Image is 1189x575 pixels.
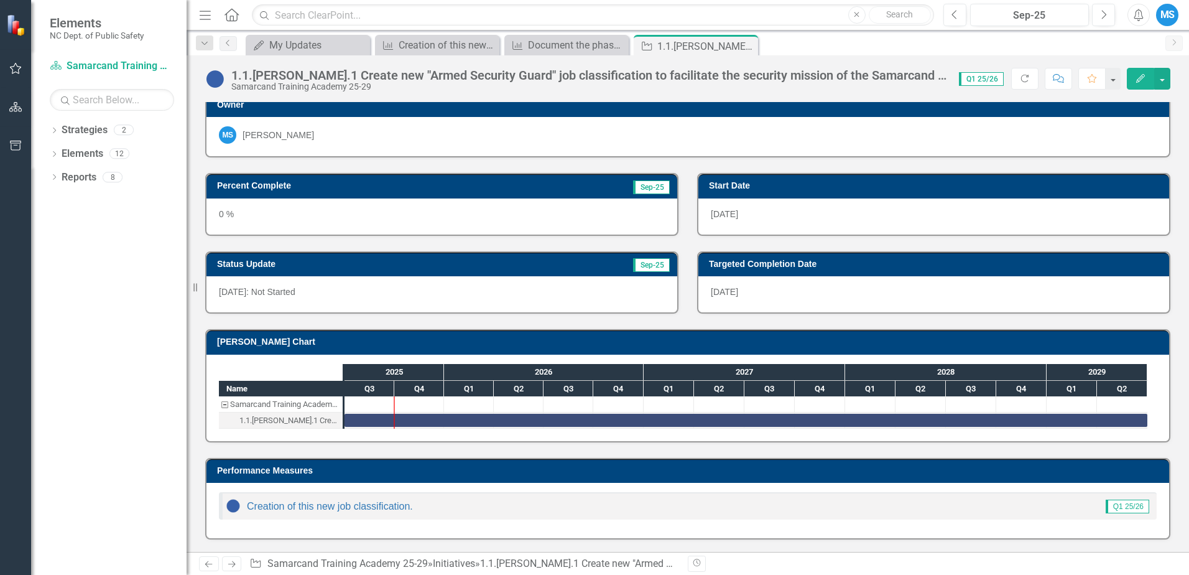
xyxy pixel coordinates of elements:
[252,4,934,26] input: Search ClearPoint...
[206,199,677,235] div: 0 %
[528,37,626,53] div: Document the phases of construction of each construction project during a calendar year.
[433,558,475,569] a: Initiatives
[494,381,544,397] div: Q2
[219,286,665,298] p: [DATE]: Not Started
[269,37,367,53] div: My Updates
[62,147,103,161] a: Elements
[219,413,343,429] div: 1.1.SAM.1 Create new "Armed Security Guard" job classification to facilitate the security mission...
[249,37,367,53] a: My Updates
[1106,500,1149,513] span: Q1 25/26
[970,4,1089,26] button: Sep-25
[694,381,744,397] div: Q2
[959,72,1004,86] span: Q1 25/26
[845,364,1047,380] div: 2028
[480,558,1119,569] div: 1.1.[PERSON_NAME].1 Create new "Armed Security Guard" job classification to facilitate the securi...
[239,413,339,429] div: 1.1.[PERSON_NAME].1 Create new "Armed Security Guard" job classification to facilitate the securi...
[711,209,738,219] span: [DATE]
[644,364,845,380] div: 2027
[217,259,493,269] h3: Status Update
[345,414,1147,427] div: Task: Start date: 2025-07-01 End date: 2029-06-30
[231,68,946,82] div: 1.1.[PERSON_NAME].1 Create new "Armed Security Guard" job classification to facilitate the securi...
[444,381,494,397] div: Q1
[226,498,241,513] img: No Information
[219,396,343,413] div: Samarcand Training Academy 25-29
[593,381,644,397] div: Q4
[114,125,134,136] div: 2
[644,381,694,397] div: Q1
[1156,4,1178,26] button: MS
[231,82,946,91] div: Samarcand Training Academy 25-29
[247,501,413,512] a: Creation of this new job classification.
[795,381,845,397] div: Q4
[996,381,1047,397] div: Q4
[243,129,314,141] div: [PERSON_NAME]
[217,100,1163,110] h3: Owner
[205,69,225,89] img: No Information
[219,381,343,396] div: Name
[249,557,678,571] div: » »
[109,149,129,159] div: 12
[886,9,913,19] span: Search
[399,37,496,53] div: Creation of this new job classification.
[946,381,996,397] div: Q3
[219,396,343,413] div: Task: Samarcand Training Academy 25-29 Start date: 2025-07-01 End date: 2025-07-02
[709,181,1163,190] h3: Start Date
[50,16,144,30] span: Elements
[103,172,123,182] div: 8
[895,381,946,397] div: Q2
[633,180,670,194] span: Sep-25
[62,171,96,185] a: Reports
[230,396,339,413] div: Samarcand Training Academy 25-29
[50,59,174,73] a: Samarcand Training Academy 25-29
[62,123,108,138] a: Strategies
[50,30,144,40] small: NC Dept. of Public Safety
[845,381,895,397] div: Q1
[1047,364,1147,380] div: 2029
[50,89,174,111] input: Search Below...
[974,8,1085,23] div: Sep-25
[217,466,1163,475] h3: Performance Measures
[378,37,496,53] a: Creation of this new job classification.
[6,14,28,36] img: ClearPoint Strategy
[507,37,626,53] a: Document the phases of construction of each construction project during a calendar year.
[219,126,236,144] div: MS
[217,181,517,190] h3: Percent Complete
[345,381,394,397] div: Q3
[345,364,444,380] div: 2025
[217,337,1163,347] h3: [PERSON_NAME] Chart
[1097,381,1147,397] div: Q2
[394,381,444,397] div: Q4
[633,258,670,272] span: Sep-25
[544,381,593,397] div: Q3
[869,6,931,24] button: Search
[219,413,343,429] div: Task: Start date: 2025-07-01 End date: 2029-06-30
[1047,381,1097,397] div: Q1
[444,364,644,380] div: 2026
[709,259,1163,269] h3: Targeted Completion Date
[711,287,738,297] span: [DATE]
[657,39,755,54] div: 1.1.[PERSON_NAME].1 Create new "Armed Security Guard" job classification to facilitate the securi...
[744,381,795,397] div: Q3
[267,558,428,569] a: Samarcand Training Academy 25-29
